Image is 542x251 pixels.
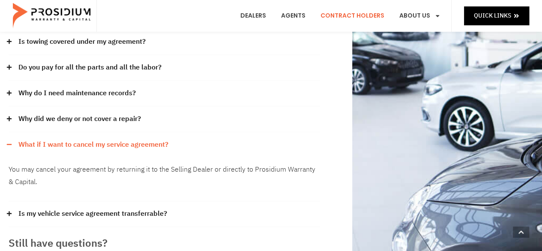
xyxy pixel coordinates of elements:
[18,113,141,125] a: Why did we deny or not cover a repair?
[18,36,146,48] a: Is towing covered under my agreement?
[9,81,320,106] div: Why do I need maintenance records?
[18,87,136,100] a: Why do I need maintenance records?
[464,6,529,25] a: Quick Links
[9,106,320,132] div: Why did we deny or not cover a repair?
[18,139,168,151] a: What if I want to cancel my service agreement?
[9,132,320,157] div: What if I want to cancel my service agreement?
[18,61,162,74] a: Do you pay for all the parts and all the labor?
[18,208,167,220] a: Is my vehicle service agreement transferrable?
[9,157,320,201] div: What if I want to cancel my service agreement?
[9,201,320,227] div: Is my vehicle service agreement transferrable?
[9,55,320,81] div: Do you pay for all the parts and all the labor?
[9,163,320,188] p: You may cancel your agreement by returning it to the Selling Dealer or directly to Prosidium Warr...
[9,236,320,251] h3: Still have questions?
[474,10,511,21] span: Quick Links
[9,29,320,55] div: Is towing covered under my agreement?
